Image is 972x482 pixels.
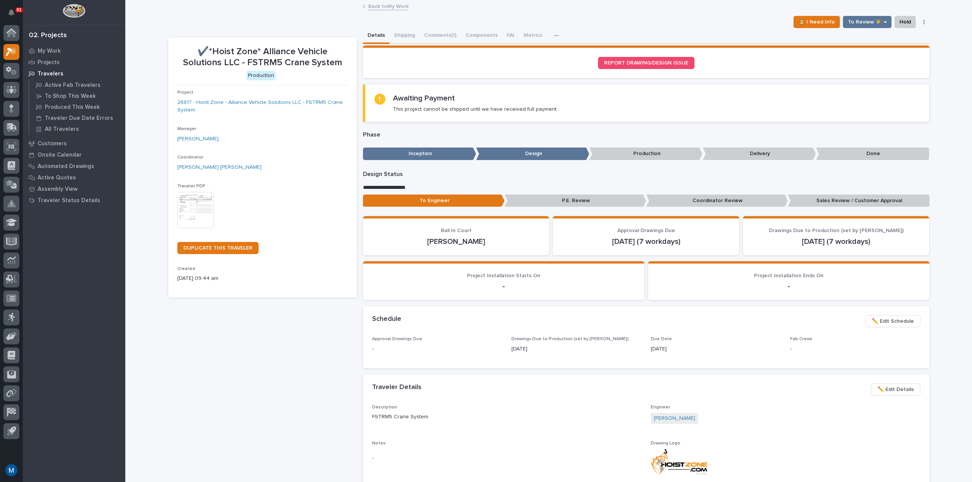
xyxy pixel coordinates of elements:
[646,195,788,207] p: Coordinator Review
[45,93,96,100] p: To Shop This Week
[38,186,77,193] p: Assembly View
[23,57,125,68] a: Projects
[9,9,19,21] div: Notifications91
[372,413,642,421] p: FSTRM5 Crane System
[45,82,101,89] p: Active Fab Travelers
[420,28,461,44] button: Comments (1)
[877,385,914,394] span: ✏️ Edit Details
[23,183,125,195] a: Assembly View
[177,90,193,95] span: Project
[476,148,589,160] p: Design
[29,91,125,101] a: To Shop This Week
[848,17,887,27] span: To Review 👨‍🏭 →
[372,454,642,462] p: -
[3,5,19,20] button: Notifications
[363,131,929,138] p: Phase
[441,228,472,233] span: Ball In Court
[29,102,125,112] a: Produced This Week
[363,171,929,178] p: Design Status
[23,138,125,149] a: Customers
[29,113,125,123] a: Traveler Due Date Errors
[372,282,635,291] p: -
[372,405,397,410] span: Description
[372,441,386,446] span: Notes
[511,337,629,341] span: Drawings Due to Production (set by [PERSON_NAME])
[38,59,60,66] p: Projects
[651,449,708,475] img: zaypobBSH9TnFsQRalhDF5kw-NPmdGFyD-wvBwNLPI0
[372,383,421,392] h2: Traveler Details
[794,16,840,28] button: ⏳ I Need Info
[651,405,670,410] span: Engineer
[617,228,675,233] span: Approval Drawings Due
[790,337,813,341] span: Fab Crews
[788,195,929,207] p: Sales Review / Customer Approval
[363,195,505,207] p: To Engineer
[38,197,100,204] p: Traveler Status Details
[38,152,82,159] p: Onsite Calendar
[604,60,688,66] span: REPORT DRAWING/DESIGN ISSUE
[23,160,125,172] a: Automated Drawings
[23,172,125,183] a: Active Quotes
[45,126,79,133] p: All Travelers
[23,195,125,206] a: Traveler Status Details
[505,195,646,207] p: P.E. Review
[368,2,409,10] a: Back toMy Work
[657,282,920,291] p: -
[872,317,914,326] span: ✏️ Edit Schedule
[798,17,835,27] span: ⏳ I Need Info
[177,155,204,160] span: Coordinator
[511,345,642,353] p: [DATE]
[17,7,22,13] p: 91
[29,80,125,90] a: Active Fab Travelers
[899,17,911,27] span: Hold
[461,28,502,44] button: Components
[372,345,502,353] p: -
[790,345,920,353] p: -
[589,148,702,160] p: Production
[654,414,695,422] a: [PERSON_NAME]
[177,135,219,143] a: [PERSON_NAME]
[843,16,892,28] button: To Review 👨‍🏭 →
[177,184,205,188] span: Traveler PDF
[562,237,730,246] p: [DATE] (7 workdays)
[598,57,694,69] a: REPORT DRAWING/DESIGN ISSUE
[865,315,920,327] button: ✏️ Edit Schedule
[38,71,63,77] p: Travelers
[29,31,67,40] div: 02. Projects
[45,104,100,111] p: Produced This Week
[177,99,348,115] a: 26817 - Hoist Zone - Alliance Vehicle Solutions LLC - FSTRM5 Crane System
[177,127,196,131] span: Manager
[177,46,348,68] p: ✔️*Hoist Zone* Alliance Vehicle Solutions LLC - FSTRM5 Crane System
[23,45,125,57] a: My Work
[177,242,259,254] a: DUPLICATE THIS TRAVELER
[23,68,125,79] a: Travelers
[183,245,252,251] span: DUPLICATE THIS TRAVELER
[38,163,94,170] p: Automated Drawings
[816,148,929,160] p: Done
[23,149,125,160] a: Onsite Calendar
[651,345,781,353] p: [DATE]
[769,228,904,233] span: Drawings Due to Production (set by [PERSON_NAME])
[651,441,680,446] span: Drawing Logo
[393,94,455,103] h2: Awaiting Payment
[372,237,540,246] p: [PERSON_NAME]
[372,337,422,341] span: Approval Drawings Due
[177,275,348,283] p: [DATE] 09:44 am
[519,28,547,44] button: Metrics
[871,383,920,396] button: ✏️ Edit Details
[246,71,276,80] div: Production
[45,115,113,122] p: Traveler Due Date Errors
[29,124,125,134] a: All Travelers
[38,140,67,147] p: Customers
[363,148,476,160] p: Inception
[363,28,390,44] button: Details
[177,163,262,171] a: [PERSON_NAME] [PERSON_NAME]
[372,315,401,323] h2: Schedule
[38,48,61,55] p: My Work
[651,337,672,341] span: Due Date
[390,28,420,44] button: Shipping
[895,16,916,28] button: Hold
[177,267,195,271] span: Created
[63,4,85,18] img: Workspace Logo
[703,148,816,160] p: Delivery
